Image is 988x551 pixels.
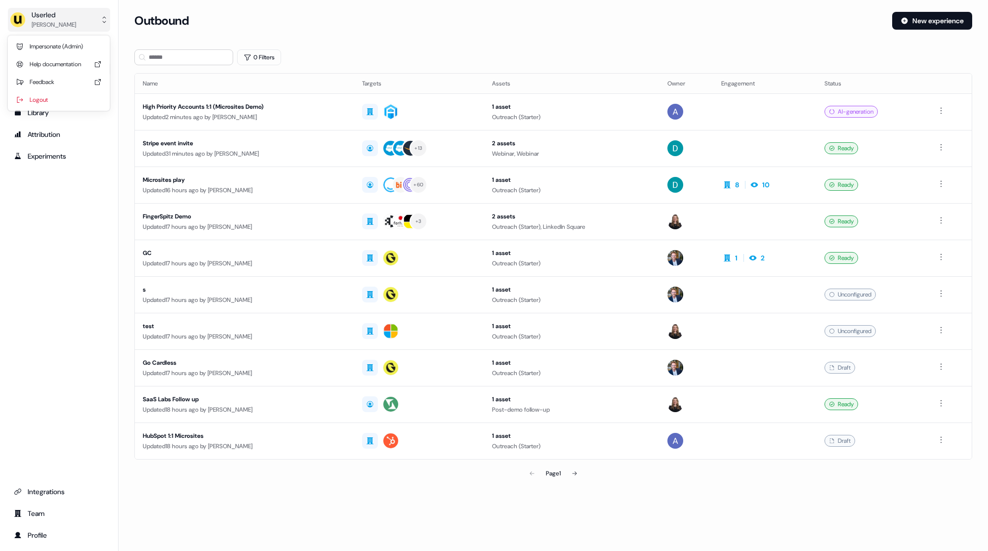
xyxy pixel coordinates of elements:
[12,55,106,73] div: Help documentation
[12,73,106,91] div: Feedback
[8,8,110,32] button: Userled[PERSON_NAME]
[12,91,106,109] div: Logout
[8,36,110,111] div: Userled[PERSON_NAME]
[32,10,76,20] div: Userled
[32,20,76,30] div: [PERSON_NAME]
[12,38,106,55] div: Impersonate (Admin)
